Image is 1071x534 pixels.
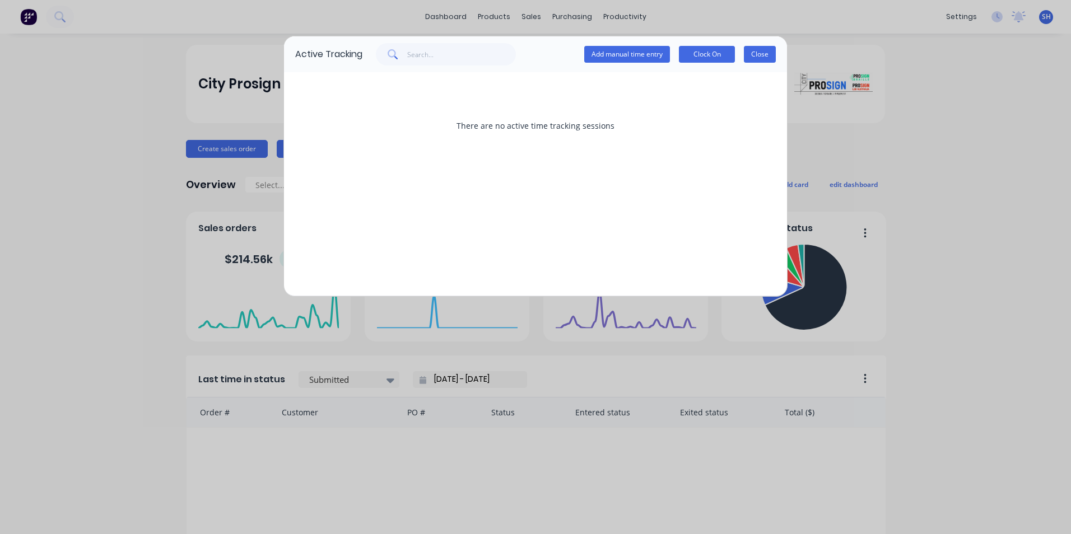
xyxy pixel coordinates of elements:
div: There are no active time tracking sessions [295,83,776,167]
input: Search... [407,43,516,65]
button: Clock On [679,46,735,63]
div: Active Tracking [295,48,362,61]
button: Add manual time entry [584,46,670,63]
button: Close [744,46,776,63]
